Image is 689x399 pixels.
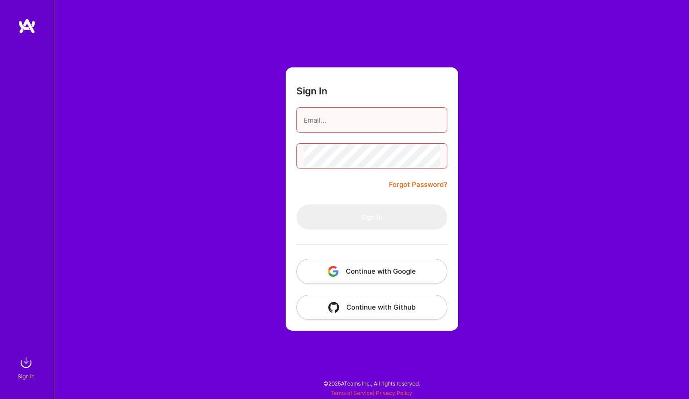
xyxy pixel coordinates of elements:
[19,354,35,381] a: sign inSign In
[389,179,447,190] a: Forgot Password?
[328,266,339,277] img: icon
[296,204,447,230] button: Sign In
[296,295,447,320] button: Continue with Github
[54,372,689,395] div: © 2025 ATeams Inc., All rights reserved.
[17,354,35,372] img: sign in
[296,259,447,284] button: Continue with Google
[18,18,36,34] img: logo
[376,390,412,396] a: Privacy Policy
[18,372,35,381] div: Sign In
[331,390,412,396] span: |
[304,109,440,132] input: Email...
[328,302,339,313] img: icon
[296,85,327,97] h3: Sign In
[331,390,373,396] a: Terms of Service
